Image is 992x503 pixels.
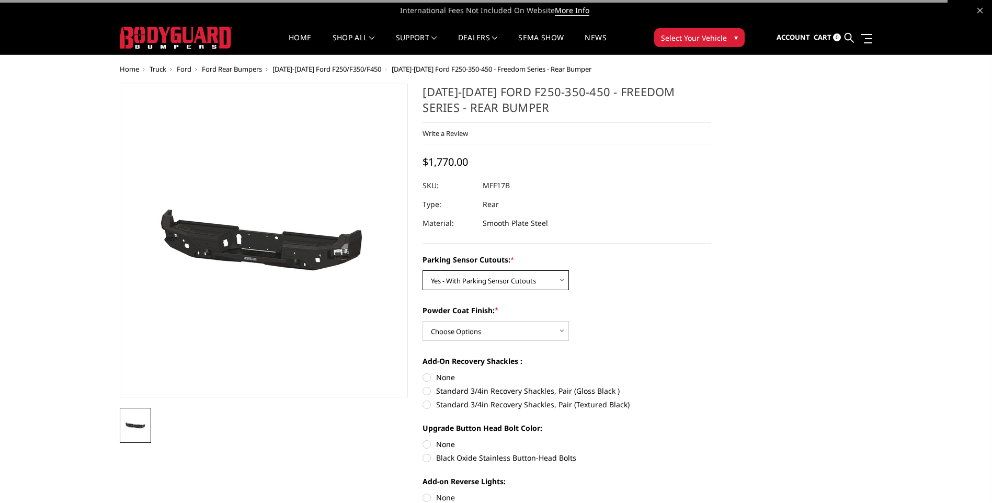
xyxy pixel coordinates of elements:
a: Truck [150,64,166,74]
a: Ford [177,64,191,74]
span: Cart [814,32,831,42]
a: Account [777,24,810,52]
span: Select Your Vehicle [661,32,727,43]
dd: MFF17B [483,176,510,195]
label: Standard 3/4in Recovery Shackles, Pair (Textured Black) [423,399,711,410]
label: Black Oxide Stainless Button-Head Bolts [423,452,711,463]
a: Home [120,64,139,74]
label: Add-on Reverse Lights: [423,476,711,487]
a: 2017-2022 Ford F250-350-450 - Freedom Series - Rear Bumper [120,84,408,397]
label: None [423,372,711,383]
label: Add-On Recovery Shackles : [423,356,711,367]
a: Cart 0 [814,24,841,52]
span: Account [777,32,810,42]
a: shop all [333,34,375,54]
dt: SKU: [423,176,475,195]
a: SEMA Show [518,34,564,54]
label: None [423,439,711,450]
button: Select Your Vehicle [654,28,745,47]
dd: Smooth Plate Steel [483,214,548,233]
span: 0 [833,33,841,41]
span: [DATE]-[DATE] Ford F250-350-450 - Freedom Series - Rear Bumper [392,64,591,74]
dt: Material: [423,214,475,233]
dd: Rear [483,195,499,214]
a: Dealers [458,34,498,54]
a: [DATE]-[DATE] Ford F250/F350/F450 [272,64,381,74]
label: Powder Coat Finish: [423,305,711,316]
label: Parking Sensor Cutouts: [423,254,711,265]
a: Home [289,34,311,54]
img: BODYGUARD BUMPERS [120,27,232,49]
span: ▾ [734,32,738,43]
label: Upgrade Button Head Bolt Color: [423,422,711,433]
label: Standard 3/4in Recovery Shackles, Pair (Gloss Black ) [423,385,711,396]
img: 2017-2022 Ford F250-350-450 - Freedom Series - Rear Bumper [123,419,148,431]
h1: [DATE]-[DATE] Ford F250-350-450 - Freedom Series - Rear Bumper [423,84,711,123]
a: News [585,34,606,54]
a: Write a Review [423,129,468,138]
dt: Type: [423,195,475,214]
a: Ford Rear Bumpers [202,64,262,74]
label: None [423,492,711,503]
a: Support [396,34,437,54]
span: $1,770.00 [423,155,468,169]
a: More Info [555,5,589,16]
